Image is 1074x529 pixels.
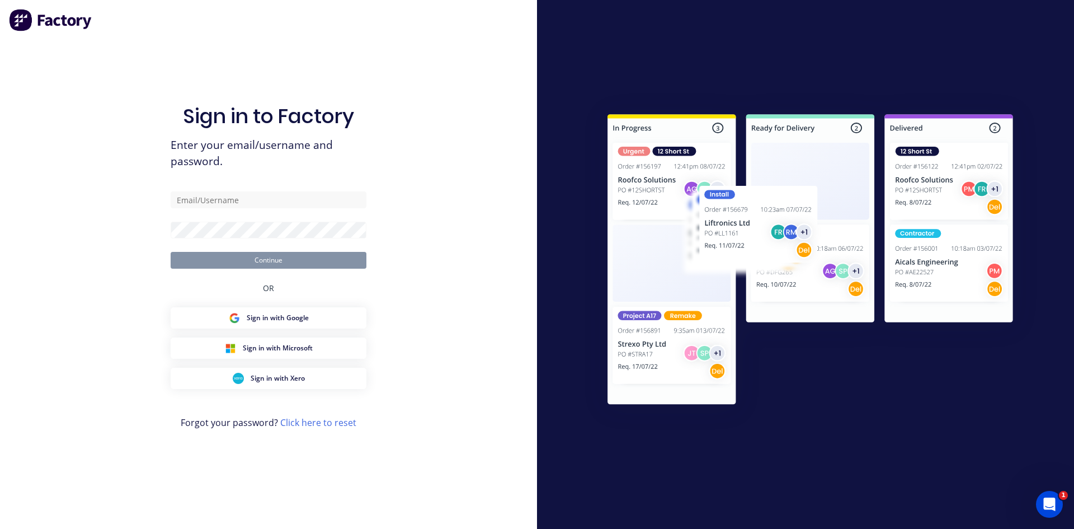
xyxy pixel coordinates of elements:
button: Google Sign inSign in with Google [171,307,366,329]
button: Xero Sign inSign in with Xero [171,368,366,389]
input: Email/Username [171,191,366,208]
img: Microsoft Sign in [225,343,236,354]
iframe: Intercom live chat [1036,491,1063,518]
span: Sign in with Xero [251,373,305,383]
a: Click here to reset [280,416,356,429]
button: Continue [171,252,366,269]
span: 1 [1059,491,1068,500]
span: Sign in with Microsoft [243,343,313,353]
button: Microsoft Sign inSign in with Microsoft [171,338,366,359]
img: Xero Sign in [233,373,244,384]
h1: Sign in to Factory [183,104,354,128]
img: Google Sign in [229,312,240,324]
img: Factory [9,9,93,31]
span: Forgot your password? [181,416,356,429]
img: Sign in [583,92,1038,431]
span: Enter your email/username and password. [171,137,366,170]
span: Sign in with Google [247,313,309,323]
div: OR [263,269,274,307]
